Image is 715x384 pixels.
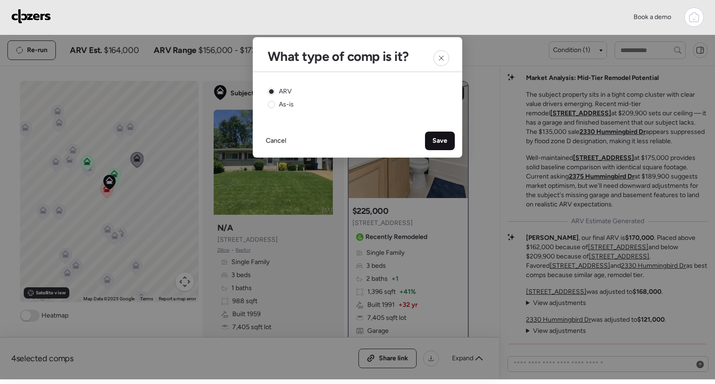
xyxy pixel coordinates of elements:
[268,48,409,64] h2: What type of comp is it?
[634,13,671,21] span: Book a demo
[11,9,51,24] img: Logo
[432,136,447,146] span: Save
[266,136,286,146] span: Cancel
[279,87,292,96] span: ARV
[279,100,294,109] span: As-is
